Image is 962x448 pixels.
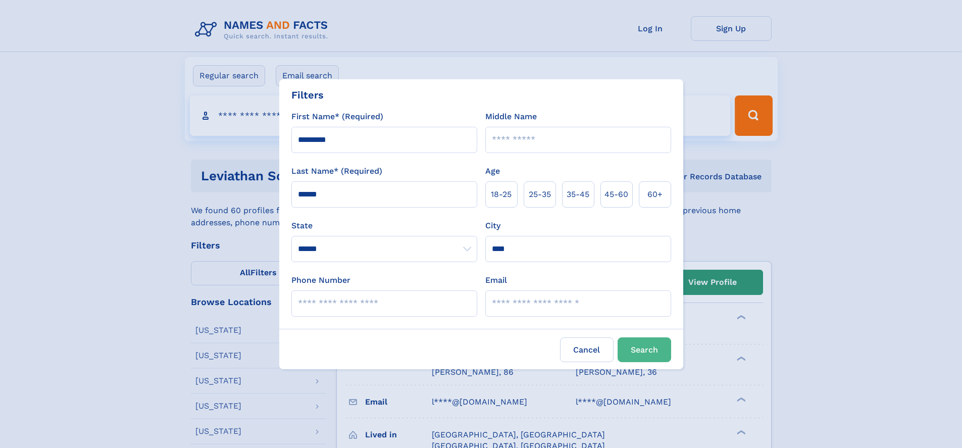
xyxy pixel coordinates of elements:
[618,337,671,362] button: Search
[604,188,628,201] span: 45‑60
[567,188,589,201] span: 35‑45
[485,274,507,286] label: Email
[291,220,477,232] label: State
[485,165,500,177] label: Age
[291,274,350,286] label: Phone Number
[560,337,614,362] label: Cancel
[529,188,551,201] span: 25‑35
[291,87,324,103] div: Filters
[485,220,500,232] label: City
[491,188,512,201] span: 18‑25
[291,111,383,123] label: First Name* (Required)
[647,188,663,201] span: 60+
[485,111,537,123] label: Middle Name
[291,165,382,177] label: Last Name* (Required)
